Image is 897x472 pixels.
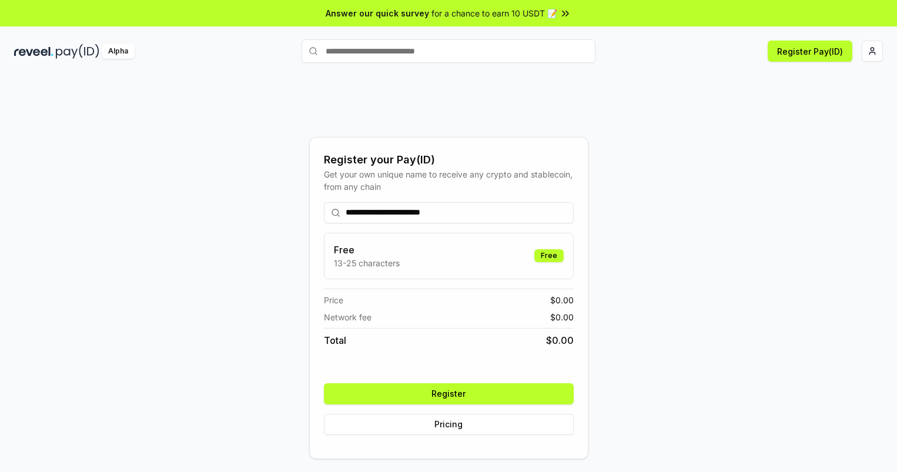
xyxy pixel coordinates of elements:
[768,41,852,62] button: Register Pay(ID)
[334,243,400,257] h3: Free
[14,44,53,59] img: reveel_dark
[56,44,99,59] img: pay_id
[324,168,574,193] div: Get your own unique name to receive any crypto and stablecoin, from any chain
[550,311,574,323] span: $ 0.00
[550,294,574,306] span: $ 0.00
[431,7,557,19] span: for a chance to earn 10 USDT 📝
[334,257,400,269] p: 13-25 characters
[324,152,574,168] div: Register your Pay(ID)
[324,383,574,404] button: Register
[324,294,343,306] span: Price
[324,414,574,435] button: Pricing
[102,44,135,59] div: Alpha
[324,311,371,323] span: Network fee
[324,333,346,347] span: Total
[534,249,564,262] div: Free
[546,333,574,347] span: $ 0.00
[326,7,429,19] span: Answer our quick survey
